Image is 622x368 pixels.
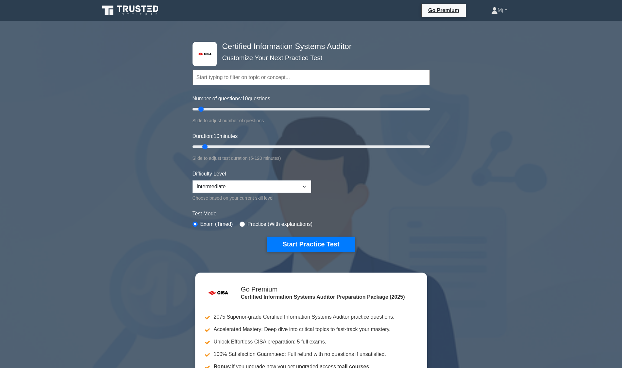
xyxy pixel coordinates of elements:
[193,117,430,125] div: Slide to adjust number of questions
[220,42,398,51] h4: Certified Information Systems Auditor
[267,237,355,252] button: Start Practice Test
[247,220,312,228] label: Practice (With explanations)
[193,95,270,103] label: Number of questions: questions
[193,210,430,218] label: Test Mode
[200,220,233,228] label: Exam (Timed)
[193,194,311,202] div: Choose based on your current skill level
[193,154,430,162] div: Slide to adjust test duration (5-120 minutes)
[213,133,219,139] span: 10
[424,6,463,14] a: Go Premium
[193,170,226,178] label: Difficulty Level
[193,70,430,85] input: Start typing to filter on topic or concept...
[242,96,248,101] span: 10
[476,4,523,17] a: Mj
[193,132,238,140] label: Duration: minutes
